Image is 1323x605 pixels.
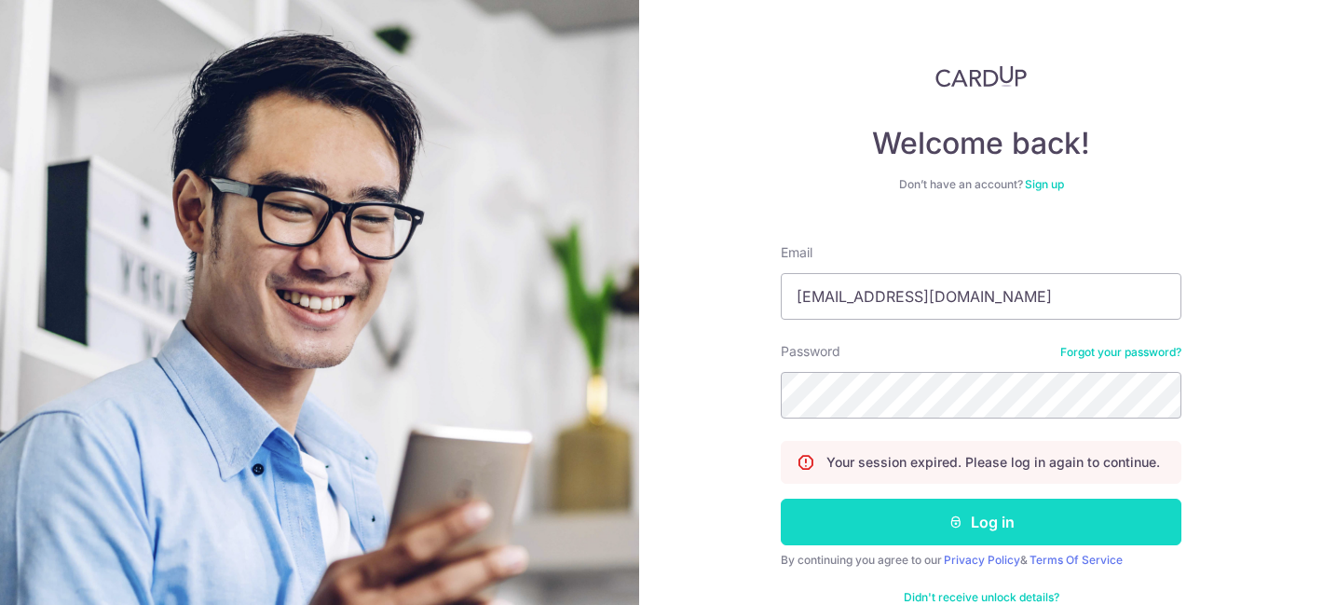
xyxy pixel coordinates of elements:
[1025,177,1064,191] a: Sign up
[781,273,1181,320] input: Enter your Email
[1060,345,1181,360] a: Forgot your password?
[944,553,1020,567] a: Privacy Policy
[781,553,1181,568] div: By continuing you agree to our &
[826,453,1160,472] p: Your session expired. Please log in again to continue.
[781,243,812,262] label: Email
[1030,553,1123,567] a: Terms Of Service
[781,499,1181,545] button: Log in
[781,125,1181,162] h4: Welcome back!
[781,342,840,361] label: Password
[935,65,1027,88] img: CardUp Logo
[781,177,1181,192] div: Don’t have an account?
[904,590,1059,605] a: Didn't receive unlock details?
